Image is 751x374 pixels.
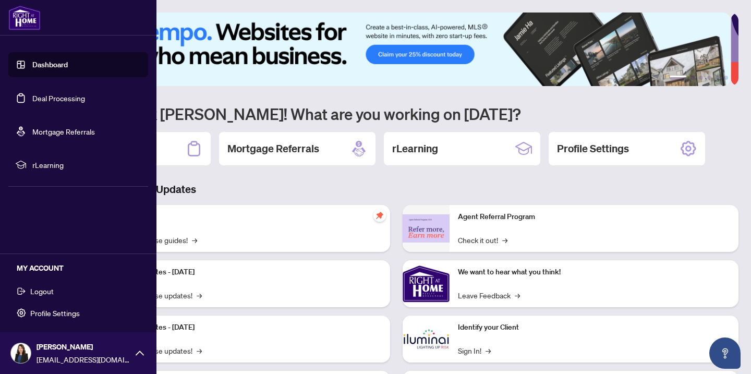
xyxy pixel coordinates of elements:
[699,76,703,80] button: 3
[11,343,31,363] img: Profile Icon
[458,345,491,356] a: Sign In!→
[8,5,41,30] img: logo
[691,76,695,80] button: 2
[17,262,148,274] h5: MY ACCOUNT
[54,104,738,124] h1: Welcome back [PERSON_NAME]! What are you working on [DATE]?
[502,234,507,246] span: →
[197,289,202,301] span: →
[515,289,520,301] span: →
[192,234,197,246] span: →
[458,234,507,246] a: Check it out!→
[54,182,738,197] h3: Brokerage & Industry Updates
[30,305,80,321] span: Profile Settings
[110,322,382,333] p: Platform Updates - [DATE]
[32,93,85,103] a: Deal Processing
[110,211,382,223] p: Self-Help
[54,13,731,86] img: Slide 0
[403,260,450,307] img: We want to hear what you think!
[458,289,520,301] a: Leave Feedback→
[32,159,141,171] span: rLearning
[403,316,450,363] img: Identify your Client
[709,337,741,369] button: Open asap
[110,267,382,278] p: Platform Updates - [DATE]
[716,76,720,80] button: 5
[670,76,686,80] button: 1
[557,141,629,156] h2: Profile Settings
[403,214,450,243] img: Agent Referral Program
[32,60,68,69] a: Dashboard
[724,76,728,80] button: 6
[37,341,130,353] span: [PERSON_NAME]
[227,141,319,156] h2: Mortgage Referrals
[8,282,148,300] button: Logout
[8,304,148,322] button: Profile Settings
[32,127,95,136] a: Mortgage Referrals
[197,345,202,356] span: →
[458,267,730,278] p: We want to hear what you think!
[373,209,386,222] span: pushpin
[458,211,730,223] p: Agent Referral Program
[392,141,438,156] h2: rLearning
[30,283,54,299] span: Logout
[37,354,130,365] span: [EMAIL_ADDRESS][DOMAIN_NAME]
[486,345,491,356] span: →
[458,322,730,333] p: Identify your Client
[707,76,711,80] button: 4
